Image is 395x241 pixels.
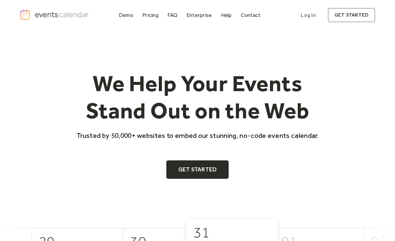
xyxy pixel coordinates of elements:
a: Pricing [140,11,161,20]
h1: We Help Your Events Stand Out on the Web [70,70,325,124]
a: Log In [294,8,322,22]
a: get started [328,8,375,22]
a: Help [218,11,235,20]
div: Demo [119,13,133,17]
a: Enterprise [184,11,214,20]
div: Enterprise [187,13,212,17]
div: Contact [241,13,261,17]
a: home [20,9,90,20]
a: Demo [116,11,136,20]
p: Trusted by 50,000+ websites to embed our stunning, no-code events calendar. [70,131,325,140]
div: FAQ [167,13,178,17]
div: Pricing [142,13,158,17]
a: FAQ [165,11,180,20]
div: Help [221,13,232,17]
a: Contact [238,11,263,20]
a: Get Started [166,160,229,179]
